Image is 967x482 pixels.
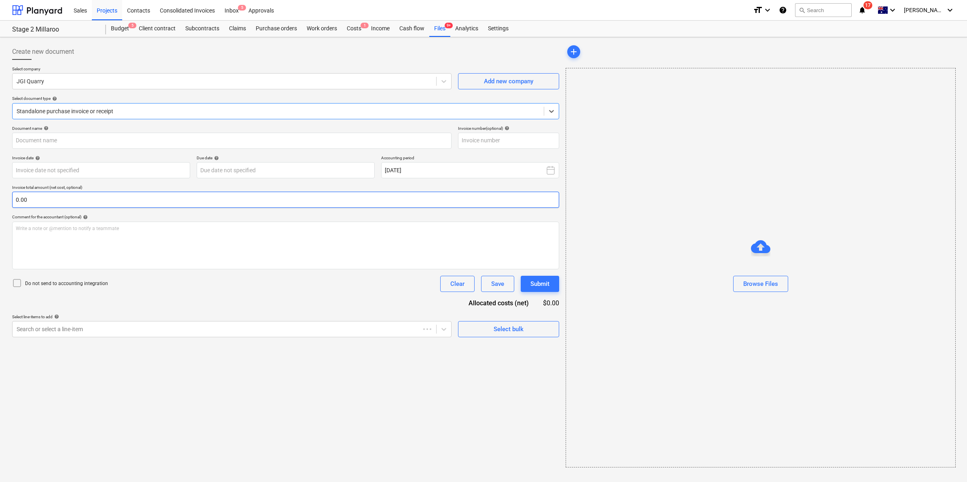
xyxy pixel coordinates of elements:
[12,214,559,220] div: Comment for the accountant (optional)
[429,21,450,37] a: Files9+
[753,5,763,15] i: format_size
[483,21,513,37] a: Settings
[128,23,136,28] span: 5
[342,21,366,37] div: Costs
[12,25,96,34] div: Stage 2 Millaroo
[521,276,559,292] button: Submit
[799,7,805,13] span: search
[366,21,394,37] a: Income
[795,3,852,17] button: Search
[34,156,40,161] span: help
[945,5,955,15] i: keyboard_arrow_down
[381,155,559,162] p: Accounting period
[542,298,560,308] div: $0.00
[484,76,533,87] div: Add new company
[888,5,897,15] i: keyboard_arrow_down
[569,47,579,57] span: add
[904,7,944,13] span: [PERSON_NAME]
[458,73,559,89] button: Add new company
[12,192,559,208] input: Invoice total amount (net cost, optional)
[134,21,180,37] a: Client contract
[12,185,559,192] p: Invoice total amount (net cost, optional)
[494,324,524,334] div: Select bulk
[106,21,134,37] a: Budget5
[25,280,108,287] p: Do not send to accounting integration
[12,126,452,131] div: Document name
[445,23,453,28] span: 9+
[481,276,514,292] button: Save
[224,21,251,37] a: Claims
[180,21,224,37] a: Subcontracts
[12,96,559,101] div: Select document type
[863,1,872,9] span: 17
[106,21,134,37] div: Budget
[858,5,866,15] i: notifications
[51,96,57,101] span: help
[42,126,49,131] span: help
[458,133,559,149] input: Invoice number
[381,162,559,178] button: [DATE]
[12,133,452,149] input: Document name
[450,21,483,37] a: Analytics
[342,21,366,37] a: Costs1
[81,215,88,220] span: help
[429,21,450,37] div: Files
[12,47,74,57] span: Create new document
[53,314,59,319] span: help
[12,162,190,178] input: Invoice date not specified
[12,155,190,161] div: Invoice date
[458,126,559,131] div: Invoice number (optional)
[251,21,302,37] a: Purchase orders
[361,23,369,28] span: 1
[197,162,375,178] input: Due date not specified
[440,276,475,292] button: Clear
[197,155,375,161] div: Due date
[458,321,559,337] button: Select bulk
[454,298,541,308] div: Allocated costs (net)
[12,314,452,319] div: Select line-items to add
[566,68,956,467] div: Browse Files
[491,279,504,289] div: Save
[212,156,219,161] span: help
[238,5,246,11] span: 5
[743,279,778,289] div: Browse Files
[503,126,509,131] span: help
[394,21,429,37] a: Cash flow
[733,276,788,292] button: Browse Files
[302,21,342,37] a: Work orders
[763,5,772,15] i: keyboard_arrow_down
[450,279,464,289] div: Clear
[530,279,549,289] div: Submit
[779,5,787,15] i: Knowledge base
[12,66,452,73] p: Select company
